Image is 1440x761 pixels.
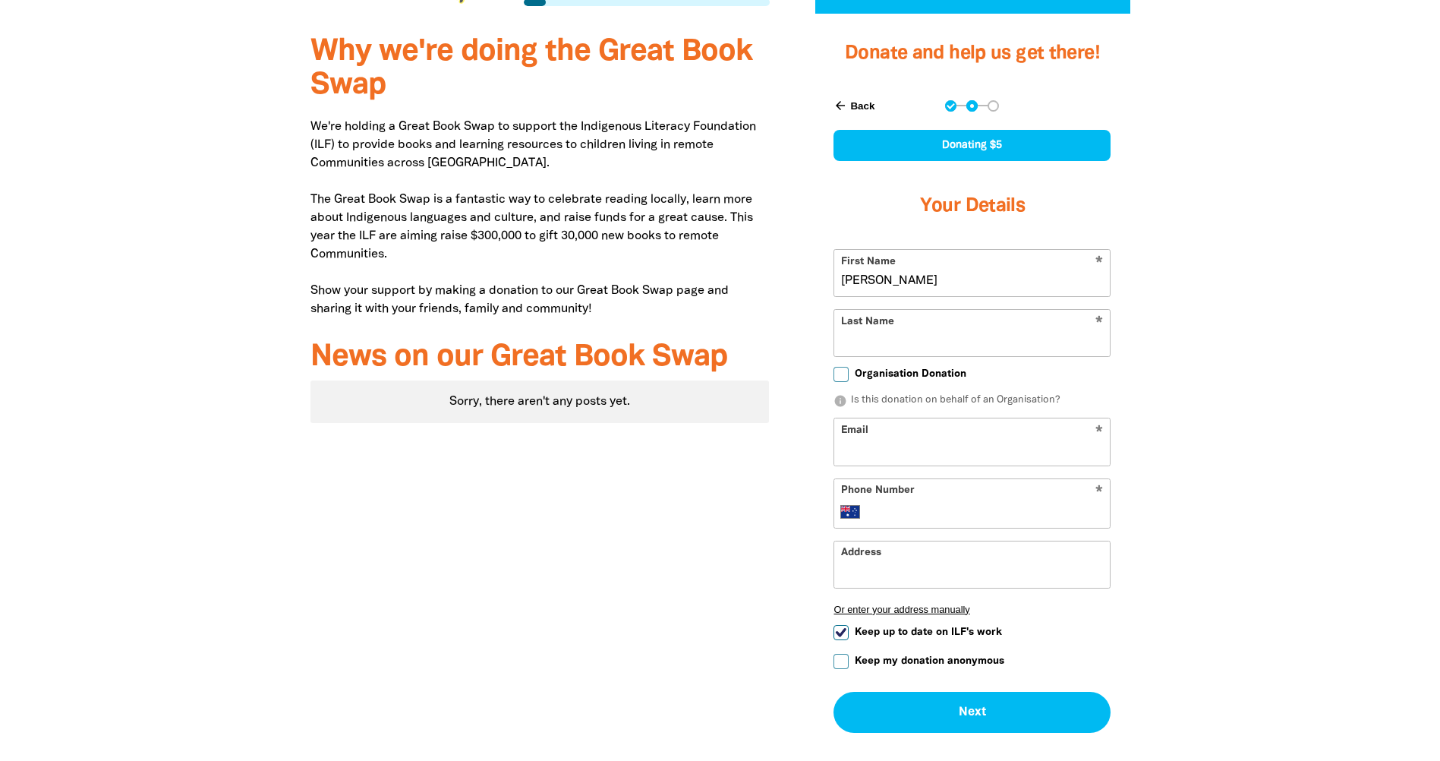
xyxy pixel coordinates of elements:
p: Is this donation on behalf of an Organisation? [833,393,1111,409]
i: info [833,394,847,408]
span: Keep my donation anonymous [855,654,1004,668]
button: Navigate to step 2 of 3 to enter your details [966,100,978,112]
span: Donate and help us get there! [845,45,1100,62]
button: Navigate to step 1 of 3 to enter your donation amount [945,100,956,112]
h3: News on our Great Book Swap [310,341,770,374]
h3: Your Details [833,176,1111,237]
span: Keep up to date on ILF's work [855,625,1002,639]
div: Paginated content [310,380,770,423]
input: Organisation Donation [833,367,849,382]
i: arrow_back [833,99,847,112]
button: Navigate to step 3 of 3 to enter your payment details [988,100,999,112]
button: Or enter your address manually [833,604,1111,615]
button: Back [827,93,881,118]
input: Keep up to date on ILF's work [833,625,849,640]
div: Donating $5 [833,130,1111,161]
span: Why we're doing the Great Book Swap [310,38,752,99]
p: We're holding a Great Book Swap to support the Indigenous Literacy Foundation (ILF) to provide bo... [310,118,770,318]
span: Organisation Donation [855,367,966,381]
i: Required [1095,485,1103,500]
input: Keep my donation anonymous [833,654,849,669]
button: Next [833,692,1111,733]
div: Sorry, there aren't any posts yet. [310,380,770,423]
